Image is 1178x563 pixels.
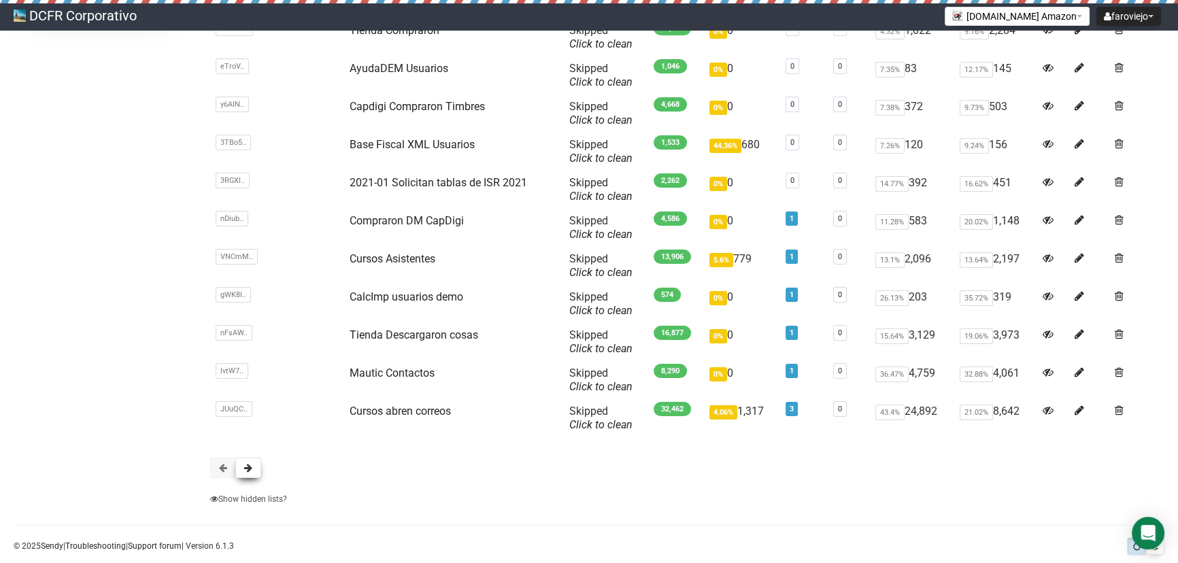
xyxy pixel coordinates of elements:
span: Skipped [569,138,633,165]
span: 44.36% [709,139,741,153]
a: Capdigi Compraron Timbres [350,100,485,113]
a: Base Fiscal XML Usuarios [350,138,475,151]
span: Skipped [569,328,633,355]
span: 19.06% [960,328,993,344]
a: Click to clean [569,37,633,50]
span: 11.28% [875,214,909,230]
a: 0 [838,100,842,109]
span: 26.13% [875,290,909,306]
td: 0 [704,361,780,399]
span: 9.24% [960,138,989,154]
span: 13,906 [654,250,691,264]
td: 8,642 [954,399,1037,437]
a: Mautic Contactos [350,366,435,379]
span: 0% [709,215,727,229]
td: 3,973 [954,323,1037,361]
td: 503 [954,95,1037,133]
span: 32,462 [654,402,691,416]
a: Click to clean [569,304,633,317]
a: Sendy [41,541,63,551]
span: Skipped [569,62,633,88]
span: 14.77% [875,176,909,192]
td: 120 [870,133,955,171]
a: Click to clean [569,190,633,203]
td: 83 [870,56,955,95]
a: Click to clean [569,228,633,241]
a: 3 [790,405,794,413]
a: 1 [790,366,794,375]
a: 1 [790,290,794,299]
a: 0 [838,176,842,185]
span: gWK8I.. [216,287,251,303]
td: 2,284 [954,18,1037,56]
span: 16.62% [960,176,993,192]
a: 0 [838,214,842,223]
a: Show hidden lists? [210,494,287,504]
span: nDiub.. [216,211,248,226]
span: 9.73% [960,100,989,116]
span: VNCmM.. [216,249,258,265]
span: 32.88% [960,366,993,382]
span: 0% [709,101,727,115]
span: 15.64% [875,328,909,344]
span: 7.26% [875,138,905,154]
a: Click to clean [569,152,633,165]
td: 0 [704,209,780,247]
div: Open Intercom Messenger [1132,517,1164,549]
span: 4,586 [654,211,687,226]
td: 0 [704,285,780,323]
a: Click to clean [569,114,633,126]
span: Skipped [569,290,633,317]
td: 145 [954,56,1037,95]
span: 9.16% [960,24,989,39]
a: Click to clean [569,418,633,431]
td: 680 [704,133,780,171]
span: 574 [654,288,681,302]
td: 2,096 [870,247,955,285]
p: © 2025 | | | Version 6.1.3 [14,539,234,553]
button: faroviejo [1096,7,1161,26]
a: 0 [838,328,842,337]
a: 0 [790,138,794,147]
span: 20.02% [960,214,993,230]
span: 16,877 [654,326,691,340]
a: 0 [790,62,794,71]
span: 13.64% [960,252,993,268]
td: 0 [704,56,780,95]
span: 8,290 [654,364,687,378]
span: Skipped [569,176,633,203]
button: [DOMAIN_NAME] Amazon [945,7,1090,26]
span: 12.17% [960,62,993,78]
span: 4.06% [709,405,737,420]
span: 1,533 [654,135,687,150]
a: 0 [838,62,842,71]
span: Skipped [569,24,633,50]
span: 0% [709,329,727,343]
a: Tienda Descargaron cosas [350,328,478,341]
a: Click to clean [569,266,633,279]
span: Skipped [569,100,633,126]
span: 3RGXI.. [216,173,250,188]
span: 2,262 [654,173,687,188]
a: Cursos abren correos [350,405,451,417]
span: nFsAW.. [216,325,252,341]
span: 21.02% [960,405,993,420]
span: y6AIN.. [216,97,249,112]
span: 4.32% [875,24,905,39]
td: 319 [954,285,1037,323]
span: Skipped [569,366,633,393]
a: Click to clean [569,75,633,88]
span: 35.72% [960,290,993,306]
span: JUuQC.. [216,401,252,417]
td: 1,022 [870,18,955,56]
td: 451 [954,171,1037,209]
td: 2,197 [954,247,1037,285]
td: 392 [870,171,955,209]
img: 1.jpg [952,10,963,21]
a: 0 [838,138,842,147]
a: Support forum [128,541,182,551]
a: Cursos Asistentes [350,252,435,265]
span: 0% [709,367,727,381]
span: eTroV.. [216,58,249,74]
a: 0 [838,366,842,375]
